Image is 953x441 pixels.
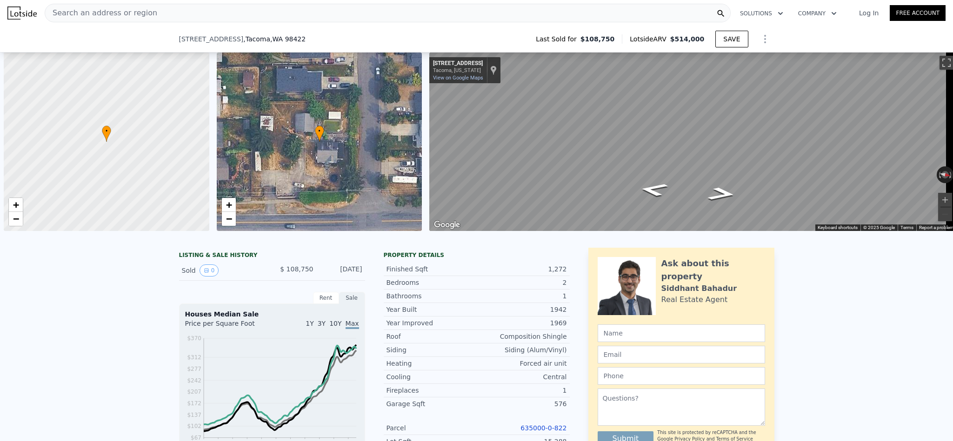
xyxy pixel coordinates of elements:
span: • [315,127,324,135]
button: SAVE [715,31,748,47]
input: Email [598,346,765,363]
button: Zoom in [938,193,952,207]
span: Max [346,320,359,329]
div: Ask about this property [661,257,765,283]
span: 10Y [329,320,341,327]
div: Bedrooms [387,278,477,287]
span: Lotside ARV [630,34,670,44]
span: − [226,213,232,224]
span: $ 108,750 [280,265,313,273]
div: Siding (Alum/Vinyl) [477,345,567,355]
tspan: $370 [187,335,201,342]
tspan: $277 [187,366,201,372]
div: Houses Median Sale [185,309,359,319]
div: 576 [477,399,567,408]
div: Siding [387,345,477,355]
div: Bathrooms [387,291,477,301]
a: Terms (opens in new tab) [900,225,913,230]
tspan: $207 [187,388,201,395]
div: 1969 [477,318,567,328]
div: LISTING & SALE HISTORY [179,251,365,261]
div: Property details [384,251,570,259]
span: [STREET_ADDRESS] [179,34,244,44]
div: Roof [387,332,477,341]
img: Lotside [7,7,37,20]
path: Go North, 58th Ave NE [696,184,748,204]
div: Sold [182,264,265,276]
button: Show Options [756,30,774,48]
a: Free Account [890,5,946,21]
span: • [102,127,111,135]
div: Sale [339,292,365,304]
div: Siddhant Bahadur [661,283,737,294]
button: View historical data [200,264,219,276]
a: Open this area in Google Maps (opens a new window) [432,219,462,231]
a: Zoom in [222,198,236,212]
span: $108,750 [580,34,615,44]
div: Heating [387,359,477,368]
a: Zoom out [222,212,236,226]
div: Tacoma, [US_STATE] [433,67,483,73]
button: Zoom out [938,207,952,221]
span: 3Y [318,320,326,327]
div: Year Built [387,305,477,314]
span: 1Y [306,320,313,327]
a: Log In [848,8,890,18]
div: • [315,125,324,142]
div: [STREET_ADDRESS] [433,60,483,67]
button: Keyboard shortcuts [818,224,858,231]
tspan: $242 [187,377,201,384]
input: Phone [598,367,765,385]
div: Forced air unit [477,359,567,368]
div: 1942 [477,305,567,314]
span: − [13,213,19,224]
span: Last Sold for [536,34,580,44]
tspan: $137 [187,412,201,418]
span: © 2025 Google [863,225,895,230]
span: $514,000 [670,35,705,43]
tspan: $102 [187,423,201,429]
span: , Tacoma [243,34,306,44]
div: • [102,125,111,142]
div: 1 [477,291,567,301]
div: Finished Sqft [387,264,477,274]
input: Name [598,324,765,342]
div: Price per Square Foot [185,319,272,334]
img: Google [432,219,462,231]
span: + [13,199,19,211]
span: , WA 98422 [270,35,306,43]
div: [DATE] [321,264,362,276]
div: 1 [477,386,567,395]
a: 635000-0-822 [520,424,566,432]
div: Central [477,372,567,382]
a: View on Google Maps [433,75,483,81]
tspan: $67 [191,434,201,441]
button: Rotate counterclockwise [937,166,942,183]
div: Parcel [387,423,477,433]
div: Year Improved [387,318,477,328]
tspan: $172 [187,400,201,407]
a: Zoom out [9,212,23,226]
button: Company [791,5,844,22]
a: Show location on map [490,65,497,75]
div: Composition Shingle [477,332,567,341]
path: Go South, 58th Ave NE [627,179,680,199]
div: 1,272 [477,264,567,274]
tspan: $312 [187,354,201,361]
button: Solutions [733,5,791,22]
div: Real Estate Agent [661,294,728,305]
span: Search an address or region [45,7,157,19]
div: Rent [313,292,339,304]
div: Fireplaces [387,386,477,395]
div: Cooling [387,372,477,382]
a: Zoom in [9,198,23,212]
div: 2 [477,278,567,287]
span: + [226,199,232,211]
div: Garage Sqft [387,399,477,408]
